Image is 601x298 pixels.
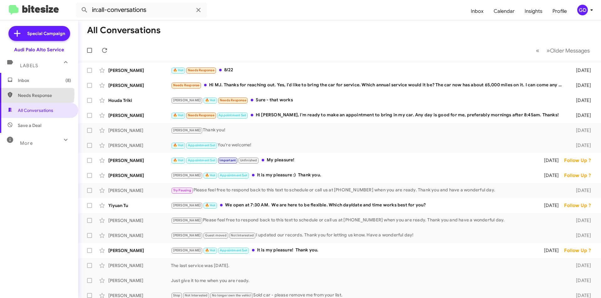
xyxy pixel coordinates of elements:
[173,98,201,102] span: [PERSON_NAME]
[108,172,171,179] div: [PERSON_NAME]
[173,113,184,117] span: 🔥 Hot
[489,2,520,20] a: Calendar
[14,47,64,53] div: Audi Palo Alto Service
[171,82,566,89] div: Hi MJ. Thanks for reaching out. Yes, I'd like to bring the car for service. Which annual service ...
[188,68,214,72] span: Needs Response
[108,157,171,164] div: [PERSON_NAME]
[212,293,251,297] span: No longer own the vehicl
[240,158,257,162] span: Unfinished
[171,262,566,269] div: The last service was [DATE].
[20,63,38,68] span: Labels
[18,122,41,129] span: Save a Deal
[171,202,536,209] div: We open at 7:30 AM. We are here to be flexible. Which day/date and time works best for you?
[520,2,547,20] a: Insights
[108,232,171,239] div: [PERSON_NAME]
[173,173,201,177] span: [PERSON_NAME]
[87,25,161,35] h1: All Conversations
[171,127,566,134] div: Thank you!
[547,2,572,20] a: Profile
[171,67,566,74] div: 8/22
[566,97,596,104] div: [DATE]
[171,112,566,119] div: Hi [PERSON_NAME], I'm ready to make an appointment to bring in my car. Any day is good for me, pr...
[18,107,53,114] span: All Conversations
[108,247,171,254] div: [PERSON_NAME]
[171,157,536,164] div: My pleasure!
[65,77,71,83] span: (8)
[18,77,71,83] span: Inbox
[220,173,247,177] span: Appointment Set
[171,187,566,194] div: Please feel free to respond back to this text to schedule or call us at [PHONE_NUMBER] when you a...
[566,232,596,239] div: [DATE]
[543,44,593,57] button: Next
[231,233,254,237] span: Not Interested
[173,158,184,162] span: 🔥 Hot
[173,248,201,252] span: [PERSON_NAME]
[108,67,171,73] div: [PERSON_NAME]
[173,293,181,297] span: Stop
[188,143,215,147] span: Appointment Set
[566,67,596,73] div: [DATE]
[8,26,70,41] a: Special Campaign
[205,203,216,207] span: 🔥 Hot
[171,217,566,224] div: Please feel free to respond back to this text to schedule or call us at [PHONE_NUMBER] when you a...
[536,47,539,54] span: «
[108,262,171,269] div: [PERSON_NAME]
[173,128,201,132] span: [PERSON_NAME]
[536,172,564,179] div: [DATE]
[220,248,247,252] span: Appointment Set
[536,202,564,209] div: [DATE]
[173,233,201,237] span: [PERSON_NAME]
[171,172,536,179] div: It is my pleasure :) Thank you.
[171,142,566,149] div: You're welcome!
[173,203,201,207] span: [PERSON_NAME]
[18,92,71,98] span: Needs Response
[173,218,201,222] span: [PERSON_NAME]
[564,247,596,254] div: Follow Up ?
[171,97,566,104] div: Sure - that works
[205,173,216,177] span: 🔥 Hot
[173,68,184,72] span: 🔥 Hot
[536,247,564,254] div: [DATE]
[466,2,489,20] a: Inbox
[532,44,543,57] button: Previous
[536,157,564,164] div: [DATE]
[171,277,566,284] div: Just give it to me when you are ready.
[173,83,200,87] span: Needs Response
[108,217,171,224] div: [PERSON_NAME]
[108,202,171,209] div: Yiyuan Tu
[566,277,596,284] div: [DATE]
[220,98,246,102] span: Needs Response
[108,277,171,284] div: [PERSON_NAME]
[218,113,246,117] span: Appointment Set
[173,188,191,192] span: Try Pausing
[173,143,184,147] span: 🔥 Hot
[566,262,596,269] div: [DATE]
[188,158,215,162] span: Appointment Set
[547,47,550,54] span: »
[108,187,171,194] div: [PERSON_NAME]
[566,112,596,119] div: [DATE]
[171,247,536,254] div: It is my pleasure! Thank you.
[27,30,65,37] span: Special Campaign
[219,158,236,162] span: Important
[108,142,171,149] div: [PERSON_NAME]
[566,82,596,88] div: [DATE]
[171,232,566,239] div: I updated our records. Thank you for letting us know. Have a wonderful day!
[108,82,171,88] div: [PERSON_NAME]
[185,293,208,297] span: Not Interested
[577,5,588,15] div: GD
[572,5,594,15] button: GD
[20,140,33,146] span: More
[566,187,596,194] div: [DATE]
[108,112,171,119] div: [PERSON_NAME]
[205,233,227,237] span: Guest moved
[566,127,596,134] div: [DATE]
[532,44,593,57] nav: Page navigation example
[205,248,216,252] span: 🔥 Hot
[564,172,596,179] div: Follow Up ?
[76,3,207,18] input: Search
